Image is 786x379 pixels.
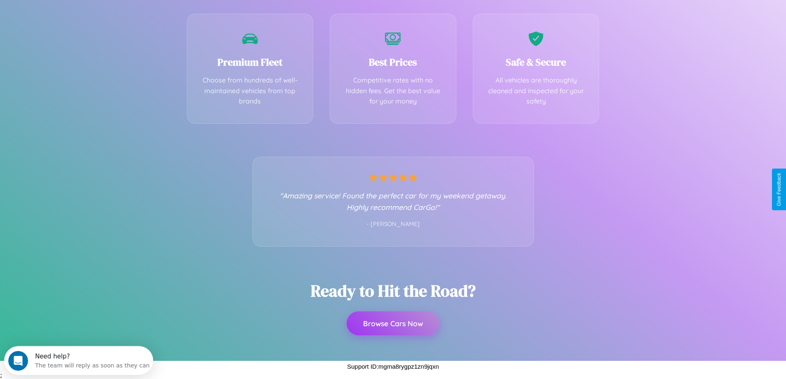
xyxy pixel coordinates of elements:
[342,55,444,69] h3: Best Prices
[31,7,146,14] div: Need help?
[8,351,28,371] iframe: Intercom live chat
[486,55,587,69] h3: Safe & Secure
[311,280,476,302] h2: Ready to Hit the Road?
[200,55,301,69] h3: Premium Fleet
[776,173,782,206] div: Give Feedback
[347,361,439,372] p: Support ID: mgma8rygpz1zn9jqxn
[486,75,587,107] p: All vehicles are thoroughly cleaned and inspected for your safety
[31,14,146,22] div: The team will reply as soon as they can
[269,219,517,230] p: - [PERSON_NAME]
[200,75,301,107] p: Choose from hundreds of well-maintained vehicles from top brands
[4,346,153,375] iframe: Intercom live chat discovery launcher
[347,311,439,335] button: Browse Cars Now
[3,3,153,26] div: Open Intercom Messenger
[342,75,444,107] p: Competitive rates with no hidden fees. Get the best value for your money
[269,190,517,213] p: "Amazing service! Found the perfect car for my weekend getaway. Highly recommend CarGo!"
